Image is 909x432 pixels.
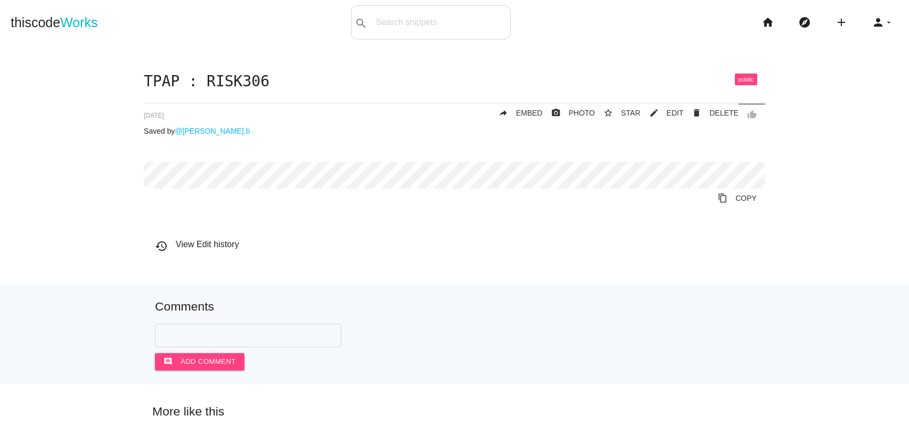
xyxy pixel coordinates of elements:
[551,103,561,123] i: photo_camera
[718,189,727,208] i: content_copy
[155,353,244,370] button: commentAdd comment
[709,189,765,208] a: Copy to Clipboard
[498,103,508,123] i: reply
[798,5,811,39] i: explore
[371,11,510,34] input: Search snippets
[761,5,774,39] i: home
[835,5,848,39] i: add
[603,103,613,123] i: star_border
[155,300,754,313] h5: Comments
[175,127,250,135] a: @[PERSON_NAME].b
[709,109,738,117] span: DELETE
[155,240,168,252] i: history
[885,5,893,39] i: arrow_drop_down
[11,5,98,39] a: thiscodeWorks
[144,74,765,90] h1: TPAP : RISK306
[516,109,543,117] span: EMBED
[155,240,765,249] h6: View Edit history
[667,109,684,117] span: EDIT
[683,103,738,123] a: Delete Post
[60,15,97,30] span: Works
[543,103,595,123] a: photo_cameraPHOTO
[692,103,701,123] i: delete
[355,6,367,40] i: search
[621,109,640,117] span: STAR
[649,103,659,123] i: mode_edit
[144,127,765,135] p: Saved by
[872,5,885,39] i: person
[163,353,173,370] i: comment
[351,6,371,39] button: search
[641,103,684,123] a: mode_editEDIT
[144,112,164,119] span: [DATE]
[569,109,595,117] span: PHOTO
[136,405,773,418] h5: More like this
[595,103,640,123] button: star_borderSTAR
[490,103,543,123] a: replyEMBED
